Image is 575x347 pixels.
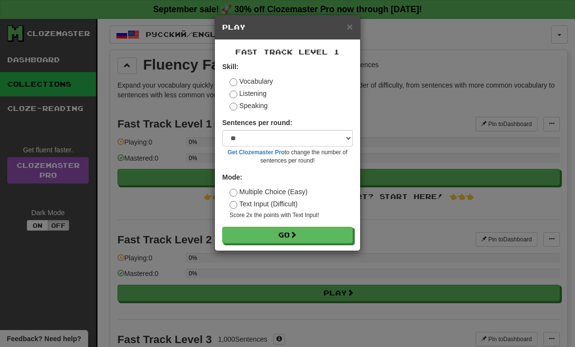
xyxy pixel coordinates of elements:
small: to change the number of sentences per round! [222,148,353,165]
label: Vocabulary [230,76,273,86]
a: Get Clozemaster Pro [228,149,285,156]
button: Close [347,21,353,32]
input: Vocabulary [230,78,237,86]
span: Fast Track Level 1 [235,48,340,56]
input: Speaking [230,103,237,110]
label: Listening [230,89,267,98]
button: Go [222,227,353,243]
strong: Mode: [222,173,242,181]
label: Speaking [230,101,268,110]
input: Multiple Choice (Easy) [230,189,237,197]
h5: Play [222,22,353,32]
span: × [347,21,353,32]
input: Text Input (Difficult) [230,201,237,209]
small: Score 2x the points with Text Input ! [230,211,353,219]
label: Text Input (Difficult) [230,199,298,209]
label: Multiple Choice (Easy) [230,187,307,197]
label: Sentences per round: [222,118,292,128]
input: Listening [230,91,237,98]
strong: Skill: [222,63,238,71]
